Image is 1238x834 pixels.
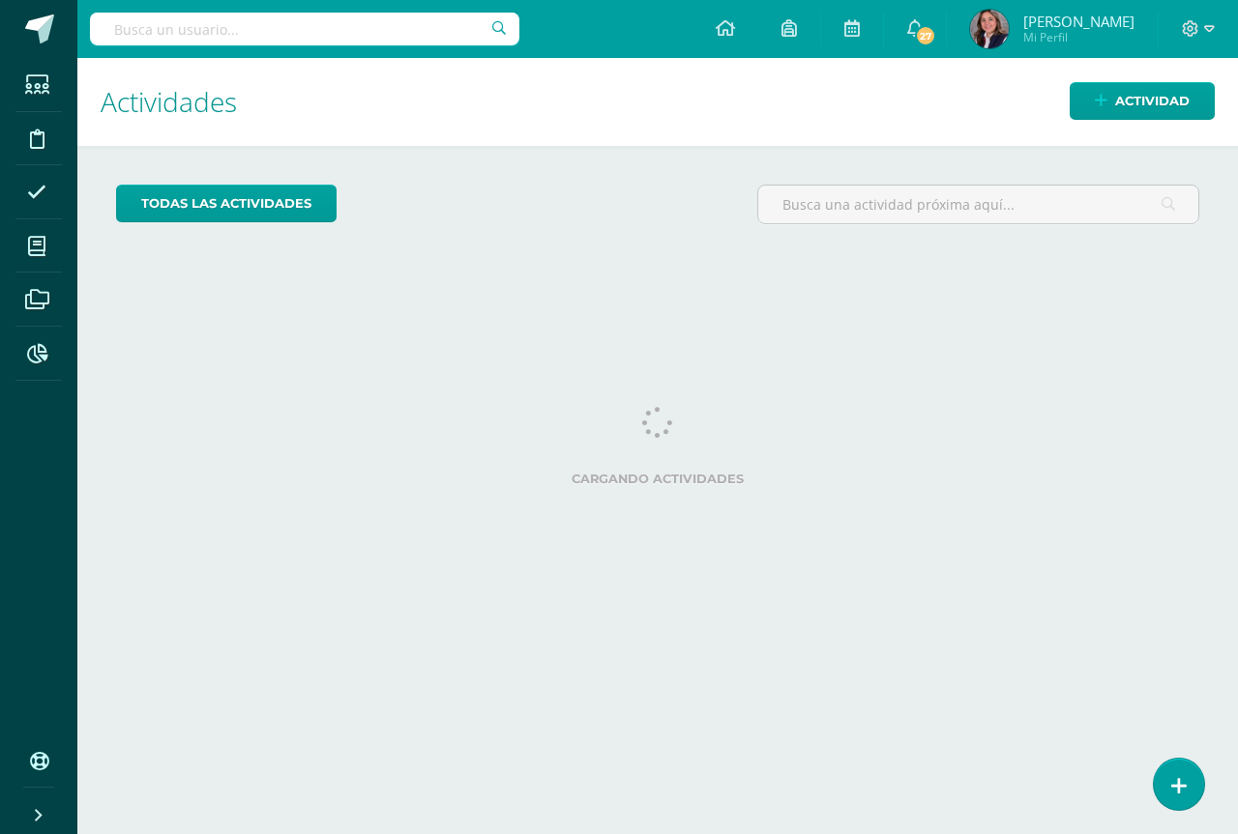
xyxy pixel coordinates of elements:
span: Mi Perfil [1023,29,1135,45]
input: Busca una actividad próxima aquí... [758,186,1198,223]
a: Actividad [1070,82,1215,120]
h1: Actividades [101,58,1215,146]
img: 02931eb9dfe038bacbf7301e4bb6166e.png [970,10,1009,48]
a: todas las Actividades [116,185,337,222]
label: Cargando actividades [116,472,1199,486]
span: Actividad [1115,83,1190,119]
span: 27 [915,25,936,46]
input: Busca un usuario... [90,13,519,45]
span: [PERSON_NAME] [1023,12,1135,31]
